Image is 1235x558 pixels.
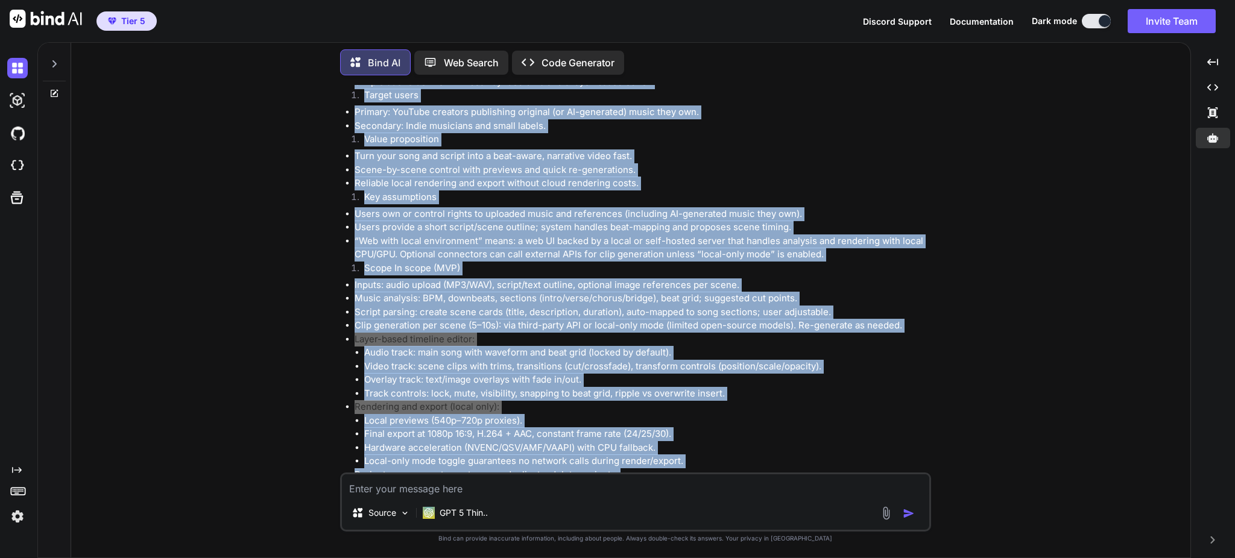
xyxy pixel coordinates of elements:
[400,508,410,518] img: Pick Models
[903,507,915,519] img: icon
[355,105,929,119] li: Primary: YouTube creators publishing original (or AI-generated) music they own.
[355,234,929,262] li: “Web with local environment” means: a web UI backed by a local or self-hosted server that handles...
[355,278,929,292] li: Inputs: audio upload (MP3/WAV), script/text outline, optional image references per scene.
[355,149,929,163] li: Turn your song and script into a beat-aware, narrative video fast.
[108,17,116,25] img: premium
[863,15,932,28] button: Discord Support
[950,15,1014,28] button: Documentation
[355,333,929,401] li: Layer-based timeline editor:
[355,292,929,306] li: Music analysis: BPM, downbeats, sections (intro/verse/chorus/bridge), beat grid; suggested cut po...
[440,507,488,519] p: GPT 5 Thin..
[121,15,145,27] span: Tier 5
[1032,15,1077,27] span: Dark mode
[364,360,929,374] li: Video track: scene clips with trims, transitions (cut/crossfade), transform controls (position/sc...
[364,414,929,428] li: Local previews (540p–720p proxies).
[355,177,929,190] li: Reliable local rendering and export without cloud rendering costs.
[355,306,929,319] li: Script parsing: create scene cards (title, description, duration), auto-mapped to song sections; ...
[364,427,929,441] li: Final export at 1080p 16:9, H.264 + AAC, constant frame rate (24/25/30).
[96,11,157,31] button: premiumTier 5
[340,534,931,543] p: Bind can provide inaccurate information, including about people. Always double-check its answers....
[7,506,28,527] img: settings
[364,373,929,387] li: Overlay track: text/image overlays with fade in/out.
[355,221,929,234] li: Users provide a short script/scene outline; system handles beat-mapping and proposes scene timing.
[355,400,929,468] li: Rendering and export (local only):
[364,441,929,455] li: Hardware acceleration (NVENC/QSV/AMF/VAAPI) with CPU fallback.
[542,55,614,70] p: Code Generator
[355,468,929,482] li: Project management: create, save, duplicate, delete projects.
[7,58,28,78] img: darkChat
[368,507,396,519] p: Source
[1128,9,1216,33] button: Invite Team
[355,133,929,149] li: Value proposition
[879,506,893,520] img: attachment
[423,507,435,519] img: GPT 5 Thinking Medium
[10,10,82,28] img: Bind AI
[355,89,929,105] li: Target users
[7,155,28,176] img: cloudideIcon
[355,190,929,207] li: Key assumptions
[364,387,929,401] li: Track controls: lock, mute, visibility, snapping to beat grid, ripple vs overwrite insert.
[355,262,929,278] li: Scope In scope (MVP)
[364,454,929,468] li: Local-only mode toggle guarantees no network calls during render/export.
[355,119,929,133] li: Secondary: Indie musicians and small labels.
[355,163,929,177] li: Scene-by-scene control with previews and quick re-generations.
[7,123,28,143] img: githubDark
[863,16,932,27] span: Discord Support
[368,55,400,70] p: Bind AI
[355,319,929,333] li: Clip generation per scene (5–10s): via third-party API or local-only mode (limited open-source mo...
[355,207,929,221] li: Users own or control rights to uploaded music and references (including AI-generated music they o...
[364,346,929,360] li: Audio track: main song with waveform and beat grid (locked by default).
[7,90,28,111] img: darkAi-studio
[444,55,499,70] p: Web Search
[950,16,1014,27] span: Documentation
